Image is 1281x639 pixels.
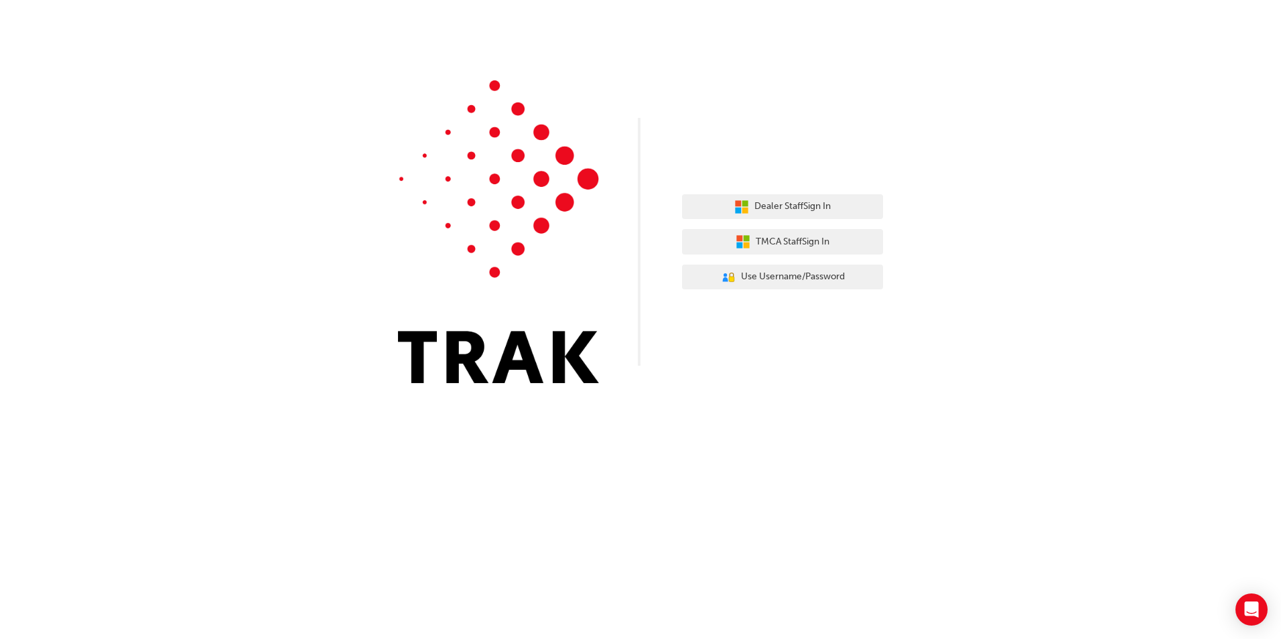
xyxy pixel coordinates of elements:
div: Open Intercom Messenger [1235,593,1268,626]
img: Trak [398,80,599,383]
span: Dealer Staff Sign In [754,199,831,214]
button: Use Username/Password [682,265,883,290]
span: TMCA Staff Sign In [756,234,829,250]
span: Use Username/Password [741,269,845,285]
button: TMCA StaffSign In [682,229,883,255]
button: Dealer StaffSign In [682,194,883,220]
